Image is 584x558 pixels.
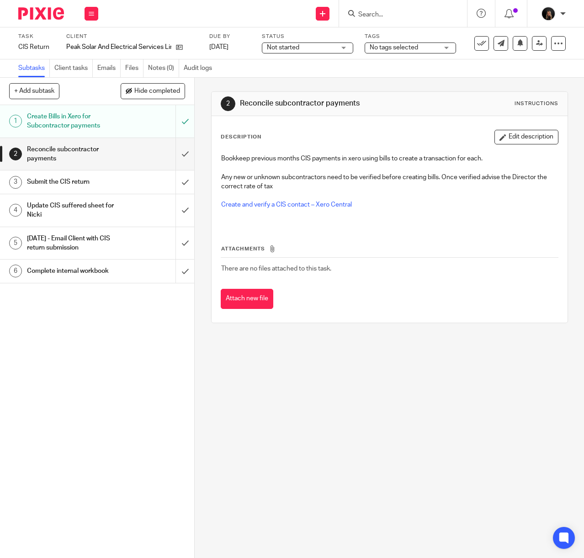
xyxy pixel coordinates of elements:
div: 2 [9,148,22,160]
div: Instructions [515,100,558,107]
a: Client tasks [54,59,93,77]
h1: Update CIS suffered sheet for Nicki [27,199,120,222]
div: 2 [221,96,235,111]
h1: Complete internal workbook [27,264,120,278]
h1: Create Bills in Xero for Subcontractor payments [27,110,120,133]
a: Notes (0) [148,59,179,77]
h1: Reconcile subcontractor payments [240,99,409,108]
label: Tags [365,33,456,40]
img: 455A9867.jpg [541,6,556,21]
label: Client [66,33,198,40]
a: Create and verify a CIS contact – Xero Central [221,202,352,208]
div: CIS Return [18,43,55,52]
label: Status [262,33,353,40]
a: Subtasks [18,59,50,77]
h1: Submit the CIS return [27,175,120,189]
button: Edit description [494,130,558,144]
button: + Add subtask [9,83,59,99]
div: 5 [9,237,22,250]
img: Pixie [18,7,64,20]
p: Description [221,133,261,141]
div: 3 [9,176,22,189]
a: Emails [97,59,121,77]
span: Hide completed [134,88,180,95]
h1: Reconcile subcontractor payments [27,143,120,166]
label: Due by [209,33,250,40]
button: Hide completed [121,83,185,99]
span: [DATE] [209,44,228,50]
span: Not started [267,44,299,51]
div: 6 [9,265,22,277]
span: No tags selected [370,44,418,51]
a: Audit logs [184,59,217,77]
label: Task [18,33,55,40]
span: Attachments [221,246,265,251]
p: Bookkeep previous months CIS payments in xero using bills to create a transaction for each. [221,154,558,163]
div: 1 [9,115,22,128]
span: There are no files attached to this task. [221,266,331,272]
h1: [DATE] - Email Client with CIS return submission [27,232,120,255]
div: 4 [9,204,22,217]
button: Attach new file [221,289,273,309]
p: Peak Solar And Electrical Services Limited [66,43,171,52]
input: Search [357,11,440,19]
p: Any new or unknown subcontractors need to be verified before creating bills. Once verified advise... [221,173,558,191]
a: Files [125,59,143,77]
